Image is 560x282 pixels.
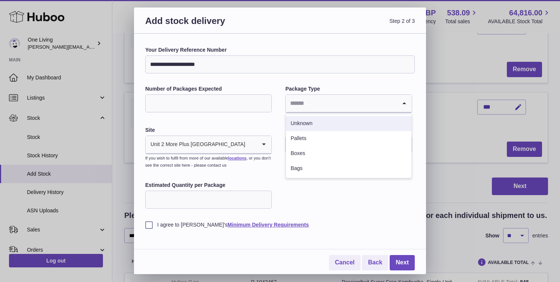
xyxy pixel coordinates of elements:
label: Your Delivery Reference Number [145,46,415,54]
label: Expected Delivery Date [285,127,412,134]
h3: Add stock delivery [145,15,280,36]
a: Cancel [329,255,360,270]
li: Boxes [286,146,411,161]
a: locations [228,156,246,160]
a: Next [390,255,415,270]
small: If you wish to fulfil from more of our available , or you don’t see the correct site here - pleas... [145,156,271,167]
div: Search for option [146,136,271,154]
label: Package Type [285,85,412,93]
div: Search for option [286,95,411,113]
label: Site [145,127,272,134]
li: Unknown [286,116,411,131]
input: Search for option [286,95,396,112]
span: Step 2 of 3 [280,15,415,36]
label: I agree to [PERSON_NAME]'s [145,221,415,228]
label: Number of Packages Expected [145,85,272,93]
a: Back [362,255,388,270]
label: Estimated Quantity per Package [145,182,272,189]
li: Pallets [286,131,411,146]
span: Unit 2 More Plus [GEOGRAPHIC_DATA] [146,136,246,153]
li: Bags [286,161,411,176]
input: Search for option [246,136,256,153]
a: Minimum Delivery Requirements [228,222,309,228]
